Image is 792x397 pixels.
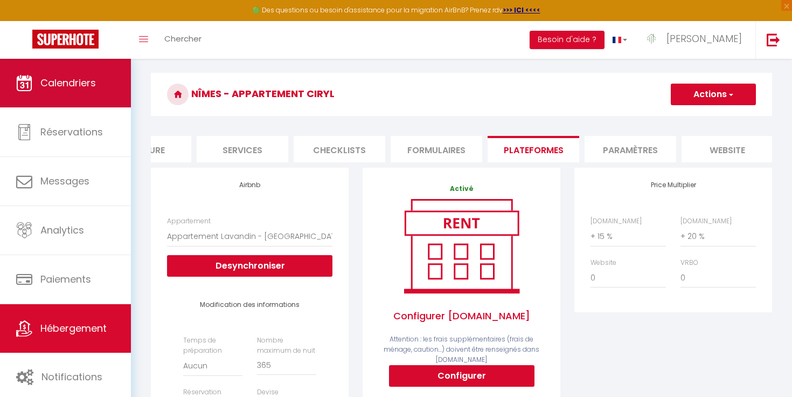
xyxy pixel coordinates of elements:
[671,84,756,105] button: Actions
[164,33,202,44] span: Chercher
[183,301,316,309] h4: Modification des informations
[197,136,288,162] li: Services
[167,255,332,277] button: Desynchroniser
[151,73,772,116] h3: Nîmes - Appartement Ciryl
[389,365,534,387] button: Configurer
[590,216,642,227] label: [DOMAIN_NAME]
[40,125,103,139] span: Réservations
[666,32,742,45] span: [PERSON_NAME]
[40,76,96,90] span: Calendriers
[40,174,89,188] span: Messages
[488,136,579,162] li: Plateformes
[40,272,91,286] span: Paiements
[167,181,332,189] h4: Airbnb
[590,181,756,189] h4: Price Multiplier
[257,336,316,356] label: Nombre maximum de nuit
[294,136,385,162] li: Checklists
[41,370,102,384] span: Notifications
[680,216,732,227] label: [DOMAIN_NAME]
[635,21,755,59] a: ... [PERSON_NAME]
[40,321,107,335] span: Hébergement
[643,31,659,47] img: ...
[680,258,698,268] label: VRBO
[393,194,530,298] img: rent.png
[503,5,540,15] a: >>> ICI <<<<
[590,258,616,268] label: Website
[767,33,780,46] img: logout
[384,334,539,364] span: Attention : les frais supplémentaires (frais de ménage, caution...) doivent être renseignés dans ...
[379,298,544,334] span: Configurer [DOMAIN_NAME]
[379,184,544,194] p: Activé
[32,30,99,49] img: Super Booking
[156,21,210,59] a: Chercher
[391,136,482,162] li: Formulaires
[530,31,605,49] button: Besoin d'aide ?
[585,136,676,162] li: Paramètres
[183,336,242,356] label: Temps de préparation
[682,136,773,162] li: website
[40,223,84,237] span: Analytics
[167,216,211,227] label: Appartement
